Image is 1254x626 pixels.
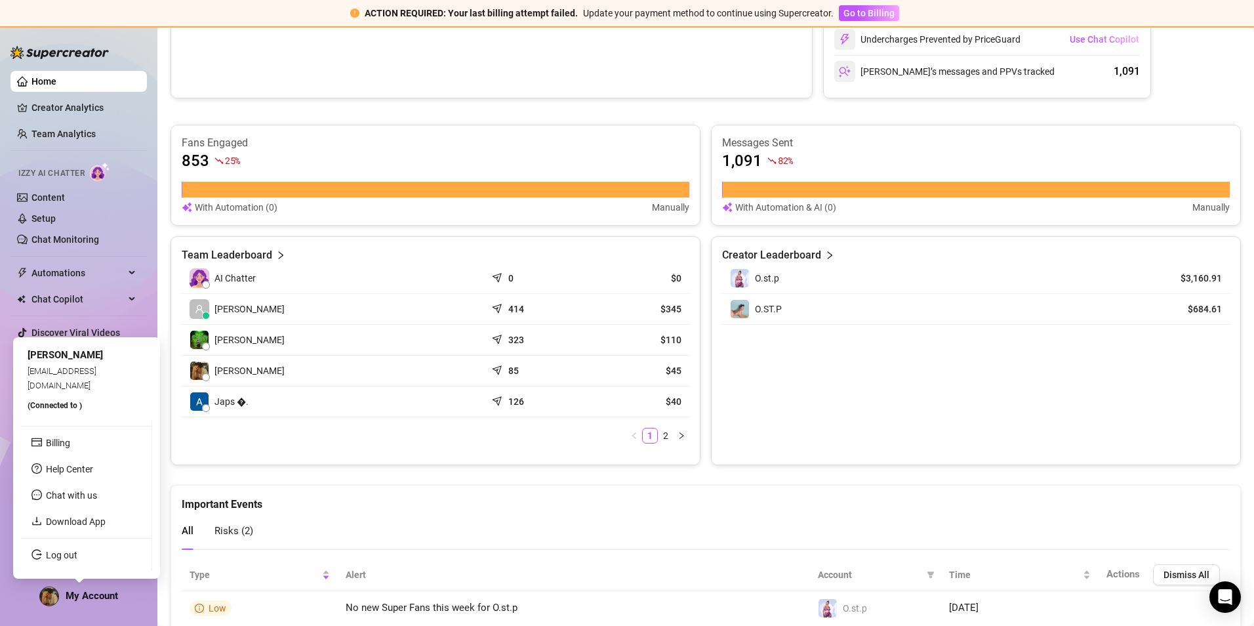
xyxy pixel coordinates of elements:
[28,401,82,410] span: (Connected to )
[626,428,642,444] li: Previous Page
[643,428,657,443] a: 1
[819,599,837,617] img: O.st.p
[508,395,524,408] article: 126
[678,432,685,440] span: right
[652,200,689,215] article: Manually
[276,247,285,263] span: right
[46,438,70,448] a: Billing
[1153,564,1220,585] button: Dismiss All
[10,46,109,59] img: logo-BBDzfeDw.svg
[949,602,979,614] span: [DATE]
[839,5,899,21] button: Go to Billing
[492,362,505,375] span: send
[46,516,106,527] a: Download App
[190,568,319,582] span: Type
[583,8,834,18] span: Update your payment method to continue using Supercreator.
[927,571,935,579] span: filter
[17,268,28,278] span: thunderbolt
[31,76,56,87] a: Home
[658,428,674,444] li: 2
[731,300,749,318] img: O.ST.P
[1114,64,1140,79] div: 1,091
[1069,29,1140,50] button: Use Chat Copilot
[31,327,120,338] a: Discover Viral Videos
[1070,34,1139,45] span: Use Chat Copilot
[767,156,777,165] span: fall
[722,136,1230,150] article: Messages Sent
[596,364,681,377] article: $45
[1192,200,1230,215] article: Manually
[31,192,65,203] a: Content
[190,362,209,380] img: Vince Bandivas
[735,200,836,215] article: With Automation & AI (0)
[642,428,658,444] li: 1
[40,587,58,606] img: ACg8ocIxr69v9h7S4stt9VMss9-MI8SMZqGbo121PrViwpAecSLsHY8=s96-c
[225,154,240,167] span: 25 %
[182,136,689,150] article: Fans Engaged
[834,61,1055,82] div: [PERSON_NAME]’s messages and PPVs tracked
[731,269,749,287] img: O.st.p
[214,364,285,378] span: [PERSON_NAME]
[31,262,125,283] span: Automations
[350,9,359,18] span: exclamation-circle
[834,29,1021,50] div: Undercharges Prevented by PriceGuard
[825,247,834,263] span: right
[90,162,110,181] img: AI Chatter
[190,331,209,349] img: Ge RM
[31,289,125,310] span: Chat Copilot
[596,333,681,346] article: $110
[839,66,851,77] img: svg%3e
[17,295,26,304] img: Chat Copilot
[338,559,810,591] th: Alert
[722,247,821,263] article: Creator Leaderboard
[843,8,895,18] span: Go to Billing
[492,393,505,406] span: send
[31,97,136,118] a: Creator Analytics
[949,568,1080,582] span: Time
[28,365,96,390] span: [EMAIL_ADDRESS][DOMAIN_NAME]
[195,304,204,314] span: user
[492,270,505,283] span: send
[365,8,578,18] strong: ACTION REQUIRED: Your last billing attempt failed.
[66,590,118,602] span: My Account
[508,364,519,377] article: 85
[18,167,85,180] span: Izzy AI Chatter
[674,428,689,444] li: Next Page
[31,213,56,224] a: Setup
[209,603,226,614] span: Low
[492,301,505,314] span: send
[28,349,103,361] span: [PERSON_NAME]
[190,392,209,411] img: Japs 🦋
[839,8,899,18] a: Go to Billing
[182,559,338,591] th: Type
[924,565,937,585] span: filter
[214,525,253,537] span: Risks ( 2 )
[195,604,204,613] span: info-circle
[182,486,1230,512] div: Important Events
[182,525,193,537] span: All
[508,272,514,285] article: 0
[46,490,97,501] span: Chat with us
[214,271,256,285] span: AI Chatter
[182,247,272,263] article: Team Leaderboard
[1106,568,1140,580] span: Actions
[346,602,517,614] span: No new Super Fans this week for O.st.p
[31,234,99,245] a: Chat Monitoring
[818,568,921,582] span: Account
[778,154,793,167] span: 82 %
[843,603,867,614] span: O.st.p
[182,150,209,171] article: 853
[182,200,192,215] img: svg%3e
[195,200,277,215] article: With Automation (0)
[626,428,642,444] button: left
[214,333,285,347] span: [PERSON_NAME]
[214,394,249,409] span: Japs �.
[1163,570,1209,580] span: Dismiss All
[658,428,673,443] a: 2
[674,428,689,444] button: right
[21,432,152,453] li: Billing
[630,432,638,440] span: left
[1162,272,1222,285] article: $3,160.91
[508,333,524,346] article: 323
[1162,303,1222,316] article: $684.61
